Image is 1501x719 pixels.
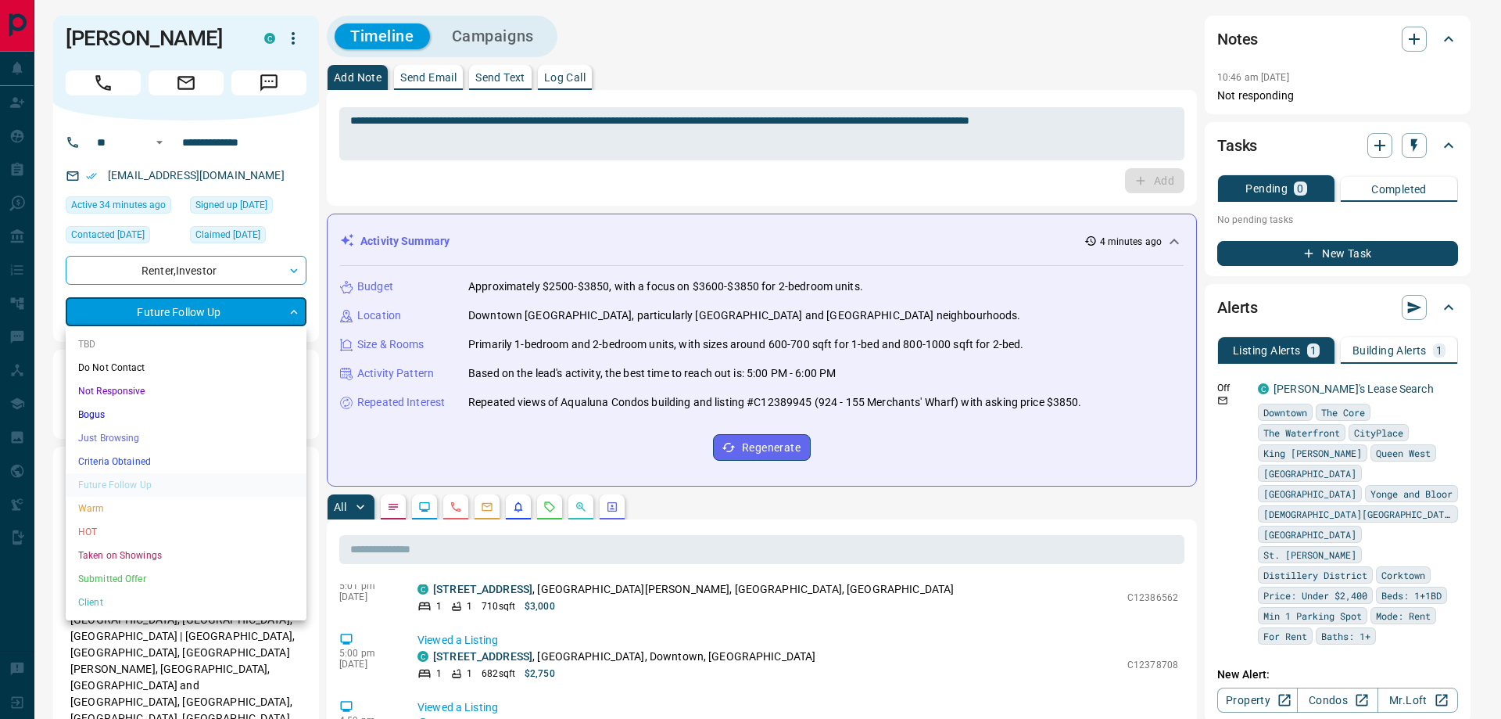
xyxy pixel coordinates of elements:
li: TBD [66,333,306,356]
li: Bogus [66,403,306,426]
li: Criteria Obtained [66,450,306,473]
li: Warm [66,497,306,520]
li: Taken on Showings [66,544,306,567]
li: HOT [66,520,306,544]
li: Not Responsive [66,379,306,403]
li: Submitted Offer [66,567,306,591]
li: Client [66,591,306,614]
li: Do Not Contact [66,356,306,379]
li: Just Browsing [66,426,306,450]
